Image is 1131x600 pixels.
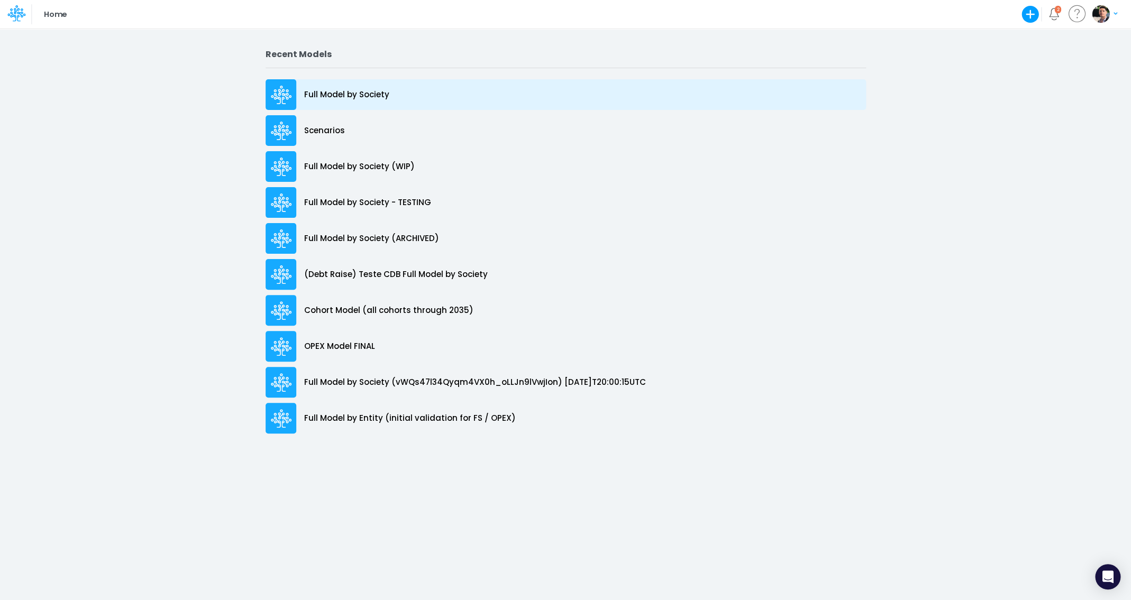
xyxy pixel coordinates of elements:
a: Full Model by Society (vWQs47l34Qyqm4VX0h_oLLJn9lVwjIon) [DATE]T20:00:15UTC [266,364,866,400]
a: Full Model by Society (WIP) [266,149,866,184]
a: Full Model by Society (ARCHIVED) [266,220,866,256]
p: Full Model by Society [304,89,389,101]
p: Cohort Model (all cohorts through 2035) [304,304,473,317]
a: (Debt Raise) Teste CDB Full Model by Society [266,256,866,292]
p: Full Model by Society (WIP) [304,161,415,173]
a: Full Model by Entity (initial validation for FS / OPEX) [266,400,866,436]
a: Notifications [1048,8,1060,20]
p: Scenarios [304,125,345,137]
h2: Recent Models [266,49,866,59]
p: OPEX Model FINAL [304,340,375,353]
a: Cohort Model (all cohorts through 2035) [266,292,866,328]
div: 2 unread items [1056,7,1059,12]
p: Full Model by Society - TESTING [304,197,431,209]
p: Full Model by Entity (initial validation for FS / OPEX) [304,412,516,424]
a: Full Model by Society [266,77,866,113]
p: Full Model by Society (vWQs47l34Qyqm4VX0h_oLLJn9lVwjIon) [DATE]T20:00:15UTC [304,376,646,389]
p: Home [44,8,67,20]
p: (Debt Raise) Teste CDB Full Model by Society [304,269,488,281]
p: Full Model by Society (ARCHIVED) [304,233,439,245]
a: Full Model by Society - TESTING [266,184,866,220]
div: Open Intercom Messenger [1095,564,1120,589]
a: OPEX Model FINAL [266,328,866,364]
a: Scenarios [266,113,866,149]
